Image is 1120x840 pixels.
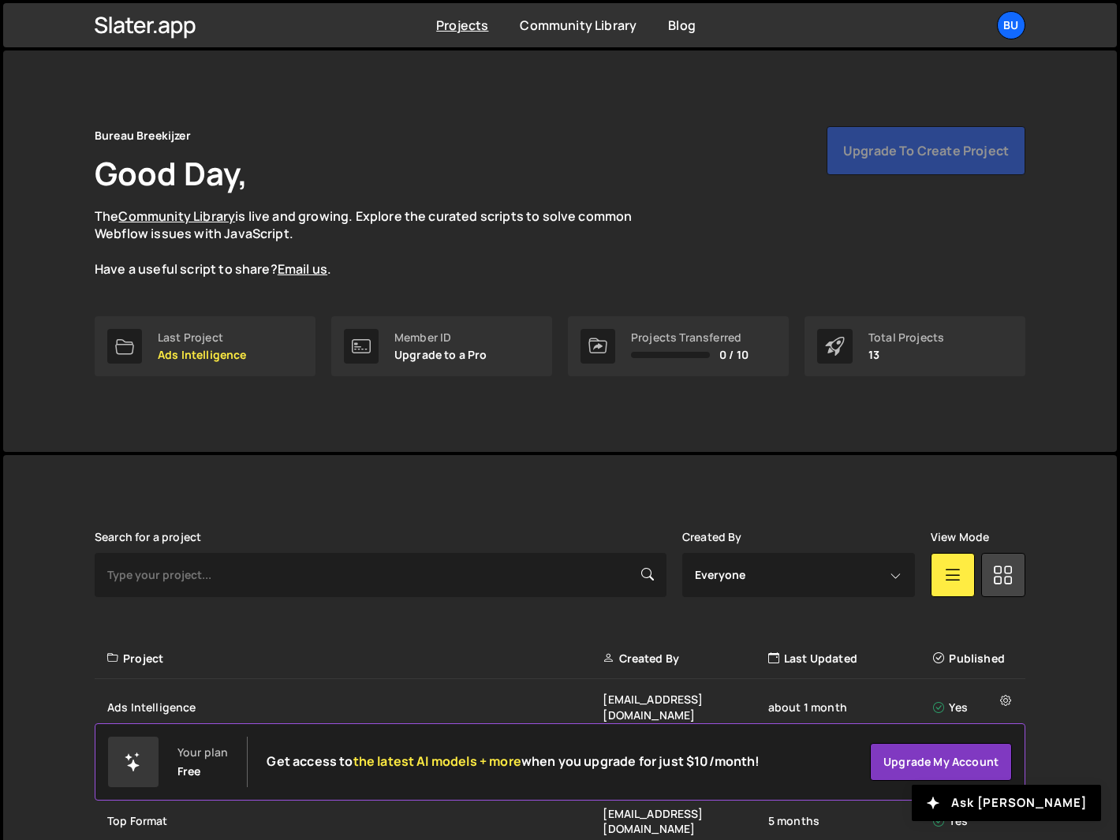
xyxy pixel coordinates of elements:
label: View Mode [931,531,989,543]
div: about 1 month [768,700,933,715]
div: Yes [933,813,1016,829]
a: Community Library [520,17,637,34]
a: Projects [436,17,488,34]
div: Projects Transferred [631,331,749,344]
a: Upgrade my account [870,743,1012,781]
div: Free [177,765,201,778]
p: Upgrade to a Pro [394,349,487,361]
div: Total Projects [868,331,944,344]
p: Ads Intelligence [158,349,247,361]
div: Bureau Breekijzer [95,126,191,145]
p: The is live and growing. Explore the curated scripts to solve common Webflow issues with JavaScri... [95,207,663,278]
div: Ads Intelligence [107,700,603,715]
input: Type your project... [95,553,666,597]
h1: Good Day, [95,151,248,195]
a: Ads Intelligence [EMAIL_ADDRESS][DOMAIN_NAME] about 1 month Yes [95,679,1025,736]
button: Ask [PERSON_NAME] [912,785,1101,821]
div: Yes [933,700,1016,715]
div: Created By [603,651,767,666]
label: Created By [682,531,742,543]
div: Top Format [107,813,603,829]
a: Blog [668,17,696,34]
span: 0 / 10 [719,349,749,361]
a: Last Project Ads Intelligence [95,316,315,376]
div: Project [107,651,603,666]
div: 5 months [768,813,933,829]
a: Bu [997,11,1025,39]
h2: Get access to when you upgrade for just $10/month! [267,754,760,769]
div: [EMAIL_ADDRESS][DOMAIN_NAME] [603,806,767,837]
p: 13 [868,349,944,361]
a: Email us [278,260,327,278]
div: Published [933,651,1016,666]
div: Last Updated [768,651,933,666]
span: the latest AI models + more [353,752,521,770]
div: Last Project [158,331,247,344]
label: Search for a project [95,531,201,543]
div: [EMAIL_ADDRESS][DOMAIN_NAME] [603,692,767,722]
a: Community Library [118,207,235,225]
div: Member ID [394,331,487,344]
div: Your plan [177,746,228,759]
